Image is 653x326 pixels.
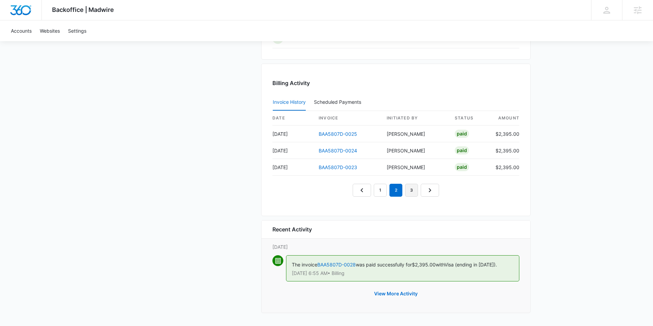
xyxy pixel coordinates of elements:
[273,94,306,111] button: Invoice History
[412,262,436,267] span: $2,395.00
[374,184,387,197] a: Page 1
[356,262,412,267] span: was paid successfully for
[381,111,449,126] th: Initiated By
[421,184,439,197] a: Next Page
[455,146,469,154] div: Paid
[272,142,313,159] td: [DATE]
[272,126,313,142] td: [DATE]
[490,111,519,126] th: amount
[292,271,514,276] p: [DATE] 6:55 AM • Billing
[292,262,317,267] span: The invoice
[367,286,424,302] button: View More Activity
[449,111,490,126] th: status
[436,262,445,267] span: with
[272,225,312,233] h6: Recent Activity
[389,184,402,197] em: 2
[7,20,36,41] a: Accounts
[313,111,381,126] th: invoice
[272,79,519,87] h3: Billing Activity
[272,243,519,250] p: [DATE]
[64,20,90,41] a: Settings
[272,111,313,126] th: date
[353,184,371,197] a: Previous Page
[405,184,418,197] a: Page 3
[381,159,449,176] td: [PERSON_NAME]
[490,142,519,159] td: $2,395.00
[455,130,469,138] div: Paid
[272,159,313,176] td: [DATE]
[52,6,114,13] span: Backoffice | Madwire
[381,126,449,142] td: [PERSON_NAME]
[36,20,64,41] a: Websites
[317,262,356,267] a: BAA5807D-0028
[314,100,364,104] div: Scheduled Payments
[319,164,357,170] a: BAA5807D-0023
[319,148,357,153] a: BAA5807D-0024
[353,184,439,197] nav: Pagination
[319,131,357,137] a: BAA5807D-0025
[490,126,519,142] td: $2,395.00
[455,163,469,171] div: Paid
[490,159,519,176] td: $2,395.00
[445,262,497,267] span: Visa (ending in [DATE]).
[381,142,449,159] td: [PERSON_NAME]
